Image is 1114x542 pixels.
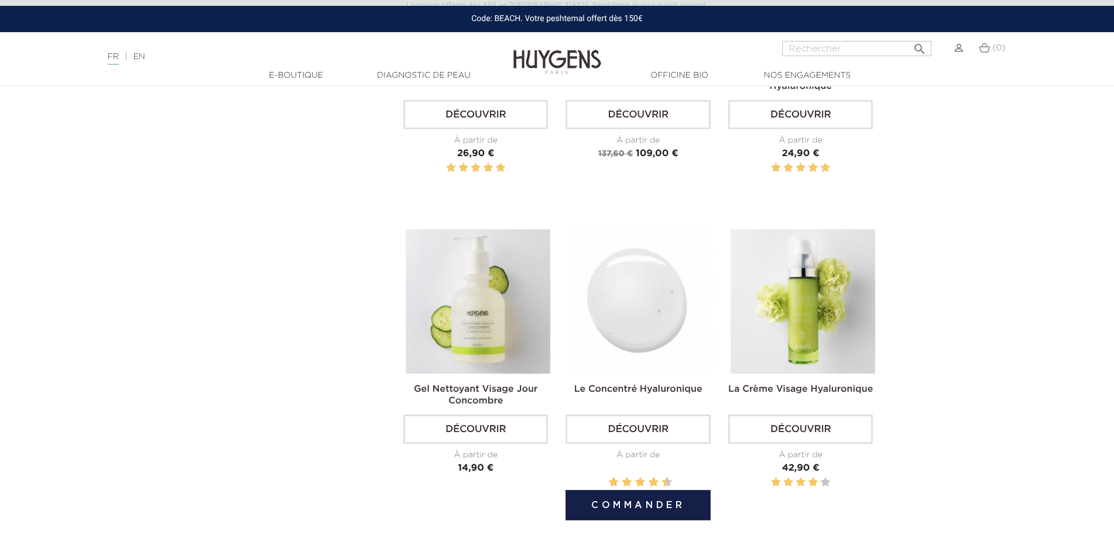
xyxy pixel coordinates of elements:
[484,161,493,175] label: 4
[808,475,818,490] label: 4
[651,475,657,490] label: 8
[565,100,710,129] a: Découvrir
[909,37,930,53] button: 
[458,464,493,473] span: 14,90 €
[782,149,820,158] span: 24,90 €
[783,161,793,175] label: 2
[403,134,548,147] div: À partir de
[565,415,710,444] a: Découvrir
[513,31,601,76] img: Huygens
[636,149,678,158] span: 109,00 €
[808,161,818,175] label: 4
[133,53,145,61] a: EN
[728,134,873,147] div: À partir de
[606,475,608,490] label: 1
[624,475,630,490] label: 4
[565,490,710,520] button: Commander
[457,149,495,158] span: 26,90 €
[102,50,455,64] div: |
[598,150,633,158] span: 137,60 €
[796,161,805,175] label: 3
[446,161,455,175] label: 1
[621,70,738,82] a: Officine Bio
[403,449,548,461] div: À partir de
[728,415,873,444] a: Découvrir
[660,475,661,490] label: 9
[749,70,866,82] a: Nos engagements
[992,44,1005,52] span: (0)
[731,229,875,374] img: La Crème Visage Hyaluronique
[574,385,702,394] a: Le Concentré Hyaluronique
[458,161,468,175] label: 2
[403,415,548,444] a: Découvrir
[403,100,548,129] a: Découvrir
[771,161,780,175] label: 1
[664,475,670,490] label: 10
[728,100,873,129] a: Découvrir
[728,385,873,394] a: La Crème Visage Hyaluronique
[406,229,550,374] img: Gel Nettoyant Visage Jour Concombre
[783,475,793,490] label: 2
[365,70,482,82] a: Diagnostic de peau
[565,449,710,461] div: À partir de
[238,70,355,82] a: E-Boutique
[796,475,805,490] label: 3
[782,41,931,56] input: Rechercher
[821,161,830,175] label: 5
[821,475,830,490] label: 5
[913,39,927,53] i: 
[728,449,873,461] div: À partir de
[496,161,505,175] label: 5
[471,161,481,175] label: 3
[771,475,780,490] label: 1
[108,53,119,65] a: FR
[565,134,710,147] div: À partir de
[782,464,820,473] span: 42,90 €
[633,475,635,490] label: 5
[619,475,621,490] label: 3
[414,385,537,406] a: Gel Nettoyant Visage Jour Concombre
[637,475,643,490] label: 6
[646,475,648,490] label: 7
[611,475,616,490] label: 2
